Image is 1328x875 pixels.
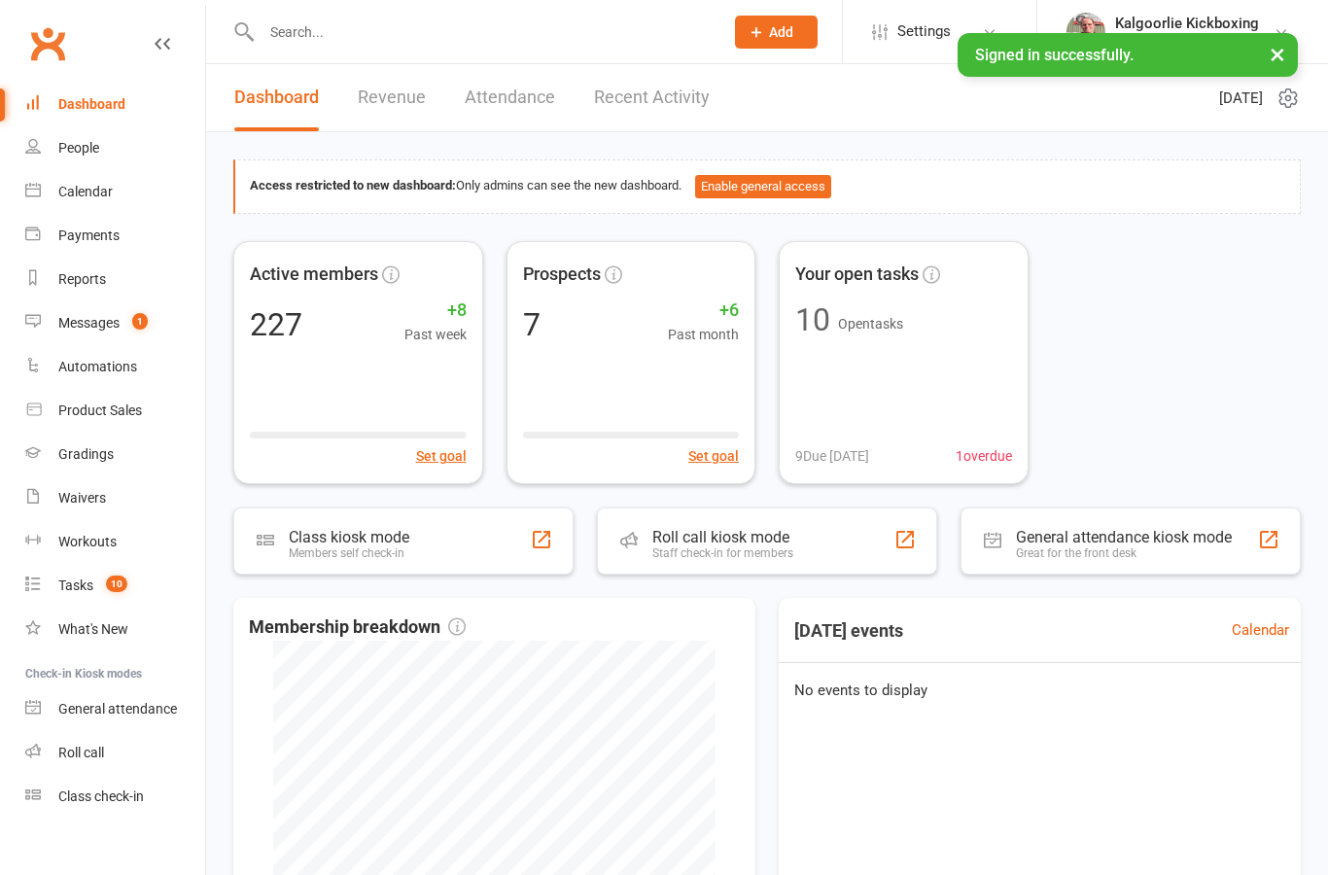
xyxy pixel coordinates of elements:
img: thumb_image1664779456.png [1066,13,1105,52]
button: Enable general access [695,175,831,198]
span: Signed in successfully. [975,46,1134,64]
div: Messages [58,315,120,331]
a: Reports [25,258,205,301]
div: Class check-in [58,788,144,804]
span: Past month [668,324,739,345]
div: Waivers [58,490,106,506]
span: 1 overdue [956,445,1012,467]
span: +6 [668,297,739,325]
div: Roll call kiosk mode [652,528,793,546]
a: Roll call [25,731,205,775]
button: Add [735,16,818,49]
a: Workouts [25,520,205,564]
span: 10 [106,576,127,592]
a: Dashboard [234,64,319,131]
div: Gradings [58,446,114,462]
span: Settings [897,10,951,53]
a: Recent Activity [594,64,710,131]
span: [DATE] [1219,87,1263,110]
div: Payments [58,227,120,243]
a: Gradings [25,433,205,476]
div: Reports [58,271,106,287]
div: Dashboard [58,96,125,112]
div: Great for the front desk [1016,546,1232,560]
a: Payments [25,214,205,258]
span: Past week [404,324,467,345]
span: Your open tasks [795,261,919,289]
a: Clubworx [23,19,72,68]
div: Only admins can see the new dashboard. [250,175,1285,198]
div: Automations [58,359,137,374]
div: Product Sales [58,402,142,418]
a: Class kiosk mode [25,775,205,819]
span: Open tasks [838,316,903,332]
div: Members self check-in [289,546,409,560]
div: What's New [58,621,128,637]
div: Tasks [58,577,93,593]
div: Roll call [58,745,104,760]
span: 9 Due [DATE] [795,445,869,467]
a: Attendance [465,64,555,131]
div: Calendar [58,184,113,199]
div: Kalgoorlie Kickboxing [1115,32,1259,50]
strong: Access restricted to new dashboard: [250,178,456,192]
a: General attendance kiosk mode [25,687,205,731]
a: Revenue [358,64,426,131]
h3: [DATE] events [779,613,919,648]
button: Set goal [416,445,467,467]
button: Set goal [688,445,739,467]
button: × [1260,33,1295,75]
a: Tasks 10 [25,564,205,608]
div: No events to display [771,663,1309,717]
div: 227 [250,309,302,340]
div: General attendance kiosk mode [1016,528,1232,546]
div: Staff check-in for members [652,546,793,560]
input: Search... [256,18,710,46]
a: Automations [25,345,205,389]
div: People [58,140,99,156]
a: Calendar [25,170,205,214]
a: Product Sales [25,389,205,433]
a: Dashboard [25,83,205,126]
span: Prospects [523,261,601,289]
span: Add [769,24,793,40]
span: 1 [132,313,148,330]
a: What's New [25,608,205,651]
a: Waivers [25,476,205,520]
a: Messages 1 [25,301,205,345]
div: Kalgoorlie Kickboxing [1115,15,1259,32]
div: Class kiosk mode [289,528,409,546]
span: Membership breakdown [249,613,466,642]
a: People [25,126,205,170]
div: 7 [523,309,541,340]
div: Workouts [58,534,117,549]
div: General attendance [58,701,177,717]
span: +8 [404,297,467,325]
span: Active members [250,261,378,289]
a: Calendar [1232,618,1289,642]
div: 10 [795,304,830,335]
